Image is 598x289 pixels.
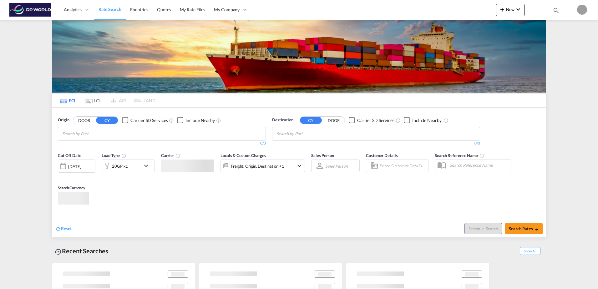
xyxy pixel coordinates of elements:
button: icon-plus 400-fgNewicon-chevron-down [496,4,525,16]
span: Carrier [161,153,180,158]
md-checkbox: Checkbox No Ink [122,117,168,124]
md-icon: Unchecked: Search for CY (Container Yard) services for all selected carriers.Checked : Search for... [169,118,174,123]
span: My Company [214,7,240,13]
md-checkbox: Checkbox No Ink [177,117,215,124]
span: Origin [58,117,69,123]
div: Include Nearby [412,117,442,124]
md-checkbox: Checkbox No Ink [349,117,394,124]
span: Enquiries [130,7,148,12]
div: Carrier SD Services [130,117,168,124]
div: Freight Origin Destination Factory Stuffing [231,162,284,170]
span: Load Type [102,153,126,158]
span: Help [563,4,574,15]
span: Sales Person [311,153,334,158]
div: 20GP x1 [112,162,128,170]
md-icon: The selected Trucker/Carrierwill be displayed in the rate results If the rates are from another f... [175,153,180,158]
md-datepicker: Select [58,172,63,180]
span: Destination [272,117,293,123]
img: LCL+%26+FCL+BACKGROUND.png [52,20,546,93]
div: OriginDOOR CY Checkbox No InkUnchecked: Search for CY (Container Yard) services for all selected ... [52,108,546,237]
div: Help [563,4,577,16]
md-tab-item: FCL [55,94,80,107]
md-icon: Your search will be saved by the below given name [479,153,484,158]
md-icon: icon-chevron-down [514,6,522,13]
md-checkbox: Checkbox No Ink [404,117,442,124]
span: Locals & Custom Charges [220,153,266,158]
md-icon: icon-chevron-down [296,162,303,170]
div: icon-refreshReset [55,226,72,232]
button: DOOR [323,117,345,124]
span: Reset [61,226,72,231]
div: [DATE] [58,160,95,173]
md-icon: icon-backup-restore [54,248,62,256]
md-icon: Unchecked: Search for CY (Container Yard) services for all selected carriers.Checked : Search for... [396,118,401,123]
button: CY [300,117,322,124]
span: Search Reference Name [435,153,484,158]
md-chips-wrap: Chips container with autocompletion. Enter the text area, type text to search, and then use the u... [61,127,124,139]
div: 20GP x1icon-chevron-down [102,160,155,172]
input: Chips input. [276,129,336,139]
md-icon: icon-chevron-down [142,162,153,170]
span: Quotes [157,7,171,12]
input: Chips input. [62,129,122,139]
span: Analytics [64,7,82,13]
div: Include Nearby [185,117,215,124]
md-icon: icon-refresh [55,226,61,232]
button: Note: By default Schedule search will only considerorigin ports, destination ports and cut off da... [464,223,502,234]
span: Cut Off Date [58,153,81,158]
img: c08ca190194411f088ed0f3ba295208c.png [9,3,52,17]
div: Freight Origin Destination Factory Stuffingicon-chevron-down [220,160,305,172]
div: 0/3 [58,141,266,146]
md-tab-item: LCL [80,94,105,107]
span: Show All [520,247,540,255]
md-pagination-wrapper: Use the left and right arrow keys to navigate between tabs [55,94,155,107]
div: 0/3 [272,141,480,146]
button: DOOR [73,117,95,124]
span: Rate Search [99,7,121,12]
md-icon: icon-information-outline [121,153,126,158]
span: Search Currency [58,185,85,190]
span: Search Rates [509,226,539,231]
span: My Rate Files [180,7,205,12]
span: New [499,7,522,12]
md-icon: icon-magnify [553,7,560,14]
span: Customer Details [366,153,398,158]
input: Search Reference Name [447,160,511,170]
md-icon: Unchecked: Ignores neighbouring ports when fetching rates.Checked : Includes neighbouring ports w... [443,118,448,123]
div: icon-magnify [553,7,560,16]
button: CY [96,117,118,124]
div: Recent Searches [52,244,111,258]
div: Carrier SD Services [357,117,394,124]
md-select: Sales Person [325,161,348,170]
md-icon: icon-plus 400-fg [499,6,506,13]
md-chips-wrap: Chips container with autocompletion. Enter the text area, type text to search, and then use the u... [276,127,338,139]
div: [DATE] [68,164,81,169]
md-icon: icon-arrow-right [535,227,539,231]
md-icon: Unchecked: Ignores neighbouring ports when fetching rates.Checked : Includes neighbouring ports w... [216,118,221,123]
button: Search Ratesicon-arrow-right [505,223,543,234]
input: Enter Customer Details [379,161,426,170]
